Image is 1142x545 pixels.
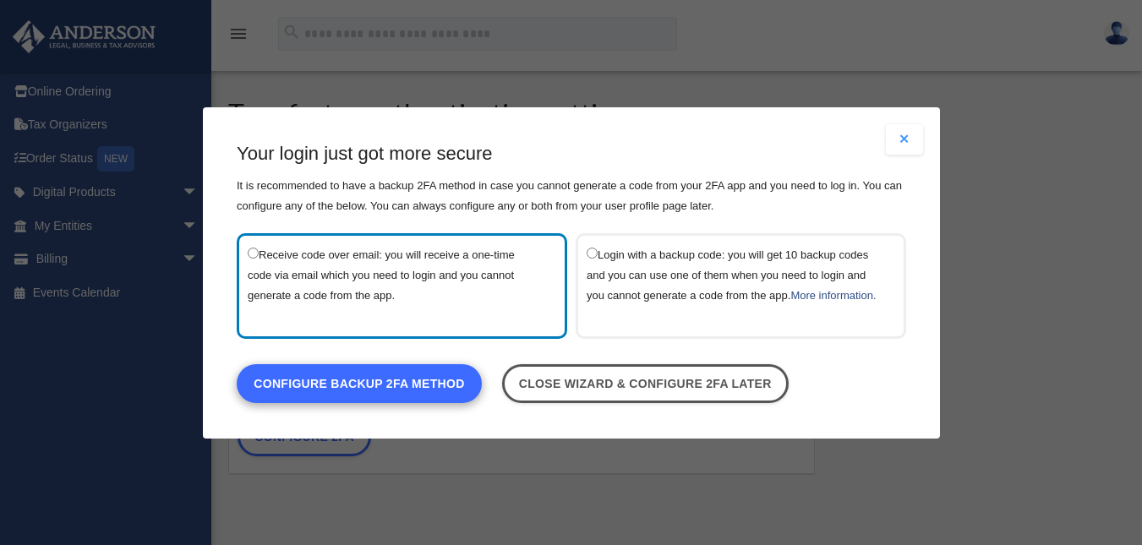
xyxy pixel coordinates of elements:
[587,247,598,258] input: Login with a backup code: you will get 10 backup codes and you can use one of them when you need ...
[237,363,482,402] a: Configure backup 2FA method
[248,243,539,327] label: Receive code over email: you will receive a one-time code via email which you need to login and y...
[886,124,923,155] button: Close modal
[501,363,788,402] a: Close wizard & configure 2FA later
[587,243,878,327] label: Login with a backup code: you will get 10 backup codes and you can use one of them when you need ...
[237,141,906,167] h3: Your login just got more secure
[237,175,906,215] p: It is recommended to have a backup 2FA method in case you cannot generate a code from your 2FA ap...
[248,247,259,258] input: Receive code over email: you will receive a one-time code via email which you need to login and y...
[790,288,876,301] a: More information.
